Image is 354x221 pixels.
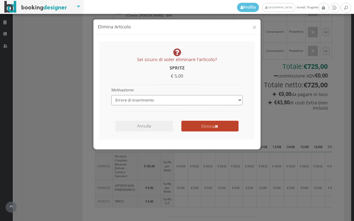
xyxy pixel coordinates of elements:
b: SPRITZ [170,65,184,71]
span: lunedì, 18 agosto [237,3,318,12]
h4: € 5,00 [111,73,243,78]
h4: Elimina Articolo [98,24,257,30]
a: [GEOGRAPHIC_DATA] [262,3,295,12]
button: Elimina [181,121,239,131]
button: × [252,23,257,31]
select: Seleziona una motivazione [111,95,243,105]
h5: Motivazione: [111,88,243,92]
img: BookingDesigner.com [4,1,67,13]
h4: Sei sicuro di voler eliminare l'articolo? [111,48,243,62]
a: Profilo [237,3,259,12]
button: Annulla [115,121,173,131]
